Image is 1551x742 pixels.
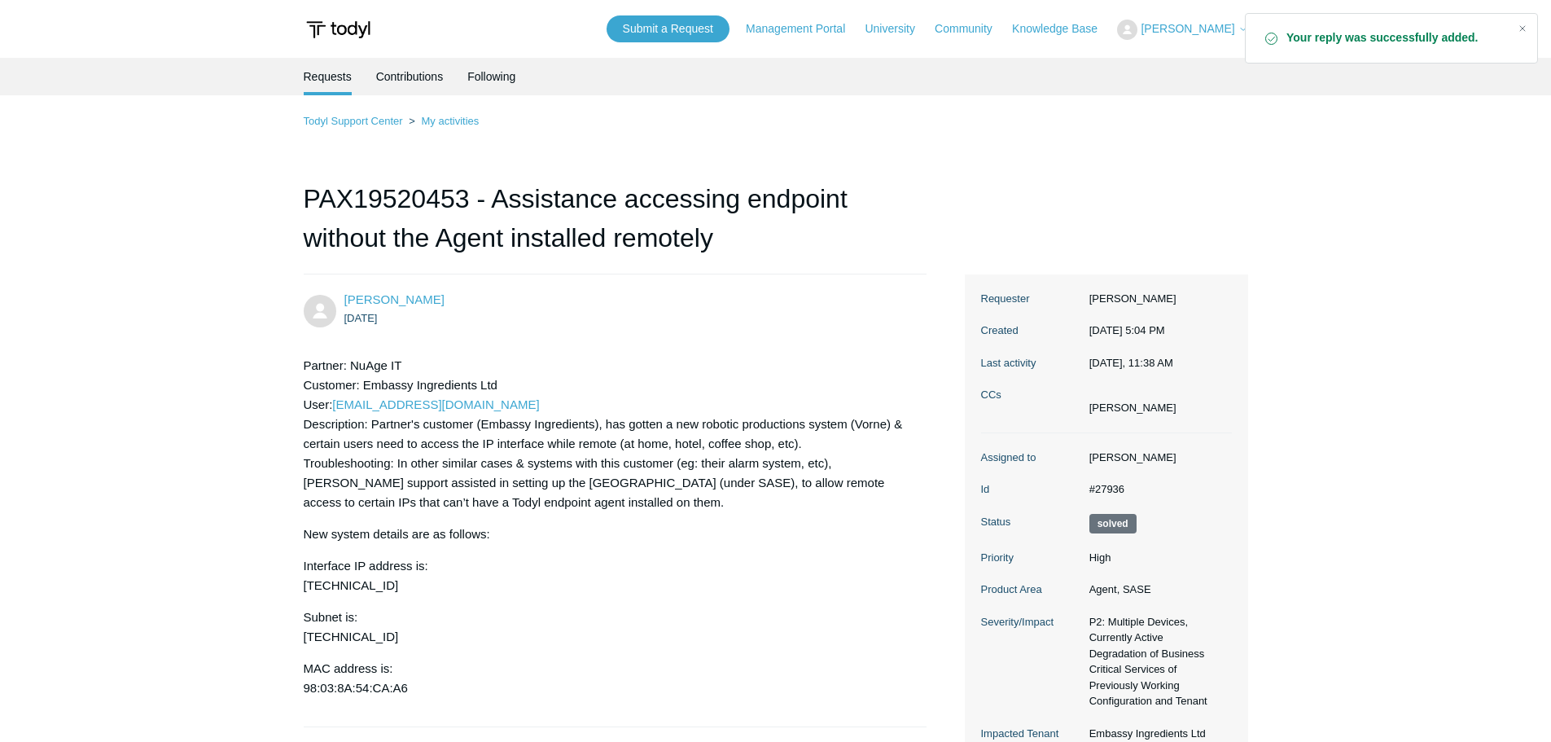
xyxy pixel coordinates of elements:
dt: Severity/Impact [981,614,1081,630]
span: [PERSON_NAME] [1141,22,1234,35]
dd: High [1081,550,1232,566]
dt: Created [981,323,1081,339]
li: Robert Schrader [1089,400,1176,416]
a: Contributions [376,58,444,95]
a: Submit a Request [607,15,729,42]
p: New system details are as follows: [304,525,911,544]
a: Todyl Support Center [304,115,403,127]
time: 09/04/2025, 17:04 [1089,324,1165,336]
dt: Priority [981,550,1081,566]
a: [EMAIL_ADDRESS][DOMAIN_NAME] [332,397,539,411]
a: Community [935,20,1009,37]
dt: Assigned to [981,450,1081,466]
li: My activities [405,115,479,127]
dt: Product Area [981,582,1081,598]
strong: Your reply was successfully added. [1286,30,1505,46]
p: Partner: NuAge IT Customer: Embassy Ingredients Ltd User: Description: Partner's customer (Embass... [304,356,911,512]
dd: #27936 [1081,481,1232,498]
span: This request has been solved [1089,514,1137,533]
img: Todyl Support Center Help Center home page [304,15,373,45]
dt: Requester [981,291,1081,307]
li: Requests [304,58,352,95]
time: 09/04/2025, 17:04 [344,312,378,324]
dd: [PERSON_NAME] [1081,450,1232,466]
dd: P2: Multiple Devices, Currently Active Degradation of Business Critical Services of Previously Wo... [1081,614,1232,709]
h1: PAX19520453 - Assistance accessing endpoint without the Agent installed remotely [304,179,927,274]
dt: Last activity [981,355,1081,371]
li: Todyl Support Center [304,115,406,127]
a: [PERSON_NAME] [344,292,445,306]
div: Close [1511,17,1534,40]
p: Subnet is: [TECHNICAL_ID] [304,608,911,647]
dd: Embassy Ingredients Ltd [1081,726,1232,742]
a: Following [467,58,515,95]
dd: [PERSON_NAME] [1081,291,1232,307]
p: Interface IP address is: [TECHNICAL_ID] [304,556,911,595]
a: My activities [421,115,479,127]
span: Alex Hart [344,292,445,306]
dt: CCs [981,387,1081,403]
a: University [865,20,931,37]
a: Management Portal [746,20,861,37]
dt: Id [981,481,1081,498]
button: [PERSON_NAME] [1117,20,1247,40]
a: Knowledge Base [1012,20,1114,37]
dt: Status [981,514,1081,530]
p: MAC address is: 98:03:8A:54:CA:A6 [304,659,911,698]
dd: Agent, SASE [1081,582,1232,598]
time: 09/09/2025, 11:38 [1089,357,1173,369]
